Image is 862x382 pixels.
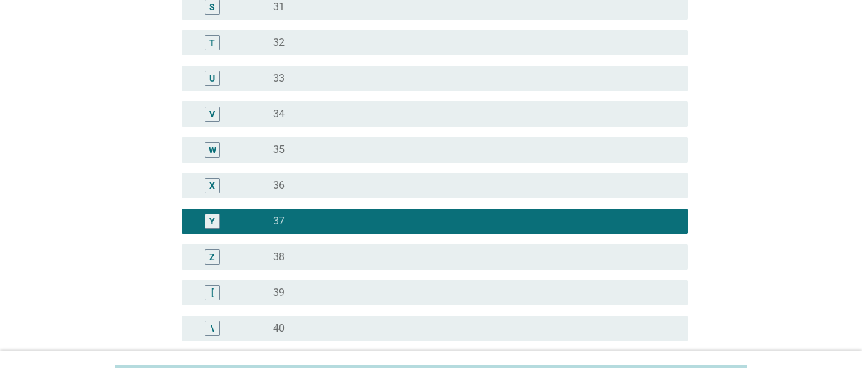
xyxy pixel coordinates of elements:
[273,72,285,85] label: 33
[211,286,214,299] div: [
[211,321,214,335] div: \
[273,108,285,121] label: 34
[209,36,215,49] div: T
[209,107,215,121] div: V
[209,179,215,192] div: X
[209,214,215,228] div: Y
[273,1,285,13] label: 31
[273,322,285,335] label: 40
[273,179,285,192] label: 36
[273,215,285,228] label: 37
[273,251,285,263] label: 38
[209,71,215,85] div: U
[209,250,215,263] div: Z
[273,286,285,299] label: 39
[209,143,216,156] div: W
[273,36,285,49] label: 32
[273,143,285,156] label: 35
